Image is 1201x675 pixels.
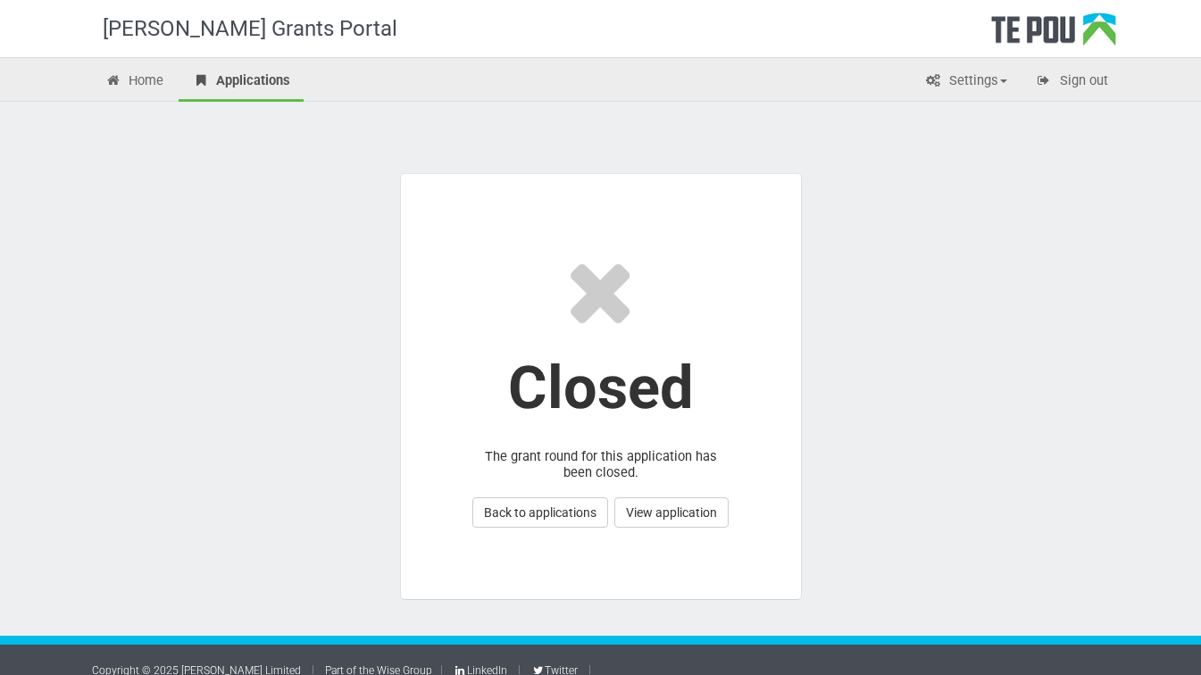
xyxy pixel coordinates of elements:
a: Back to applications [472,497,608,528]
a: View application [614,497,729,528]
div: Te Pou Logo [991,12,1116,57]
div: Closed [472,379,730,396]
section: The grant round for this application has been closed. [400,173,802,600]
a: Home [92,62,178,102]
a: Settings [912,62,1021,102]
a: Applications [179,62,304,102]
a: Sign out [1022,62,1122,102]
